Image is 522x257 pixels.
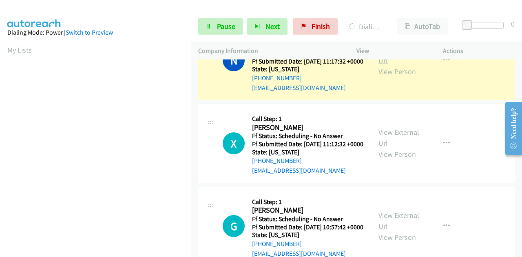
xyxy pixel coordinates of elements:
[66,29,113,36] a: Switch to Preview
[198,18,243,35] a: Pause
[378,233,416,242] a: View Person
[223,49,245,71] h1: N
[252,206,363,215] h2: [PERSON_NAME]
[252,132,363,140] h5: Ff Status: Scheduling - No Answer
[252,240,302,248] a: [PHONE_NUMBER]
[356,46,428,56] p: View
[252,57,363,66] h5: Ff Submitted Date: [DATE] 11:17:32 +0000
[247,18,288,35] button: Next
[252,198,363,206] h5: Call Step: 1
[252,231,363,239] h5: State: [US_STATE]
[378,127,419,148] a: View External Url
[252,215,363,223] h5: Ff Status: Scheduling - No Answer
[252,74,302,82] a: [PHONE_NUMBER]
[252,148,363,156] h5: State: [US_STATE]
[252,167,346,174] a: [EMAIL_ADDRESS][DOMAIN_NAME]
[252,123,363,132] h2: [PERSON_NAME]
[7,28,184,37] div: Dialing Mode: Power |
[217,22,235,31] span: Pause
[252,115,363,123] h5: Call Step: 1
[349,21,383,32] p: Dialing [PERSON_NAME]
[252,84,346,92] a: [EMAIL_ADDRESS][DOMAIN_NAME]
[293,18,338,35] a: Finish
[499,96,522,161] iframe: Resource Center
[378,211,419,231] a: View External Url
[252,157,302,165] a: [PHONE_NUMBER]
[511,18,515,29] div: 0
[252,140,363,148] h5: Ff Submitted Date: [DATE] 11:12:32 +0000
[252,65,363,73] h5: State: [US_STATE]
[223,215,245,237] h1: G
[312,22,330,31] span: Finish
[223,132,245,154] div: The call is yet to be attempted
[223,132,245,154] h1: X
[7,45,32,55] a: My Lists
[265,22,280,31] span: Next
[252,223,363,231] h5: Ff Submitted Date: [DATE] 10:57:42 +0000
[198,46,342,56] p: Company Information
[378,149,416,159] a: View Person
[378,45,419,65] a: View External Url
[378,67,416,76] a: View Person
[223,215,245,237] div: The call is yet to be attempted
[397,18,448,35] button: AutoTab
[443,46,515,56] p: Actions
